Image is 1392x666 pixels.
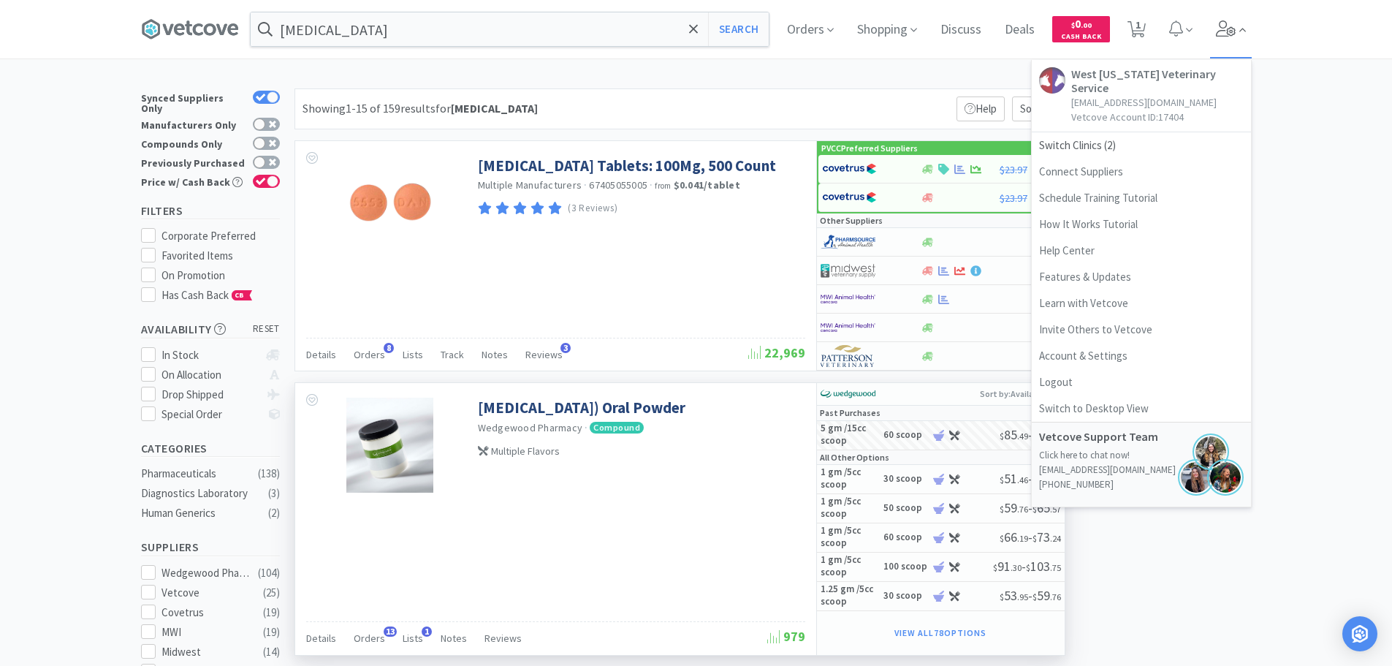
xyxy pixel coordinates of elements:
[1000,533,1004,544] span: $
[232,291,247,300] span: CB
[820,450,889,464] p: All Other Options
[1000,529,1028,545] span: 66
[161,604,252,621] div: Covetrus
[767,628,805,645] span: 979
[478,398,685,417] a: [MEDICAL_DATA]) Oral Powder
[161,288,253,302] span: Has Cash Back
[748,344,805,361] span: 22,969
[821,317,875,338] img: f6b2451649754179b5b4e0c70c3f7cb0_2.png
[161,406,259,423] div: Special Order
[1026,558,1061,575] span: 103
[980,383,1061,404] p: Sort by: Availability
[585,421,587,434] span: ·
[883,531,927,544] h6: 60 scoop
[1032,132,1251,159] span: Switch Clinics ( 2 )
[822,186,877,208] img: 77fca1acd8b6420a9015268ca798ef17_1.png
[354,632,385,645] span: Orders
[354,348,385,361] span: Orders
[820,213,883,227] p: Other Suppliers
[1032,238,1251,264] a: Help Center
[258,564,280,582] div: ( 104 )
[384,627,397,637] span: 13
[141,465,259,483] div: Pharmaceuticals
[1000,474,1004,485] span: $
[258,465,280,483] div: ( 138 )
[263,643,280,661] div: ( 14 )
[1017,591,1028,602] span: . 95
[1071,67,1244,95] h5: West [US_STATE] Veterinary Service
[1032,264,1251,290] a: Features & Updates
[821,288,875,310] img: f6b2451649754179b5b4e0c70c3f7cb0_2.png
[161,247,280,265] div: Favorited Items
[821,141,918,155] p: PVCC Preferred Suppliers
[1032,533,1037,544] span: $
[883,561,927,573] h6: 100 scoop
[1050,533,1061,544] span: . 24
[1000,431,1004,442] span: $
[268,485,280,502] div: ( 3 )
[1032,369,1251,396] a: Logout
[478,178,582,192] a: Multiple Manufacturers
[141,91,246,113] div: Synced Suppliers Only
[655,181,671,191] span: from
[1000,192,1027,205] span: $23.97
[253,322,280,337] span: reset
[1000,163,1027,176] span: $23.97
[821,525,879,550] h5: 1 gm /5cc scoop
[161,643,252,661] div: Midwest
[821,423,879,447] h5: 5 gm /15cc scoop
[1032,211,1251,238] a: How It Works Tutorial
[821,496,879,521] h5: 1 gm /5cc scoop
[1032,529,1061,545] span: 73
[141,118,246,130] div: Manufacturers Only
[1017,474,1028,485] span: . 46
[1011,562,1022,573] span: . 30
[161,227,280,245] div: Corporate Preferred
[883,473,927,485] h6: 30 scoop
[1000,426,1061,443] span: -
[1032,60,1251,132] a: West [US_STATE] Veterinary Service[EMAIL_ADDRESS][DOMAIN_NAME]Vetcove Account ID:17404
[441,632,467,645] span: Notes
[1032,591,1037,602] span: $
[1081,20,1092,30] span: . 00
[268,504,280,522] div: ( 2 )
[708,12,769,46] button: Search
[1017,533,1028,544] span: . 19
[141,175,246,187] div: Price w/ Cash Back
[1012,97,1057,121] span: Sort
[1032,159,1251,185] a: Connect Suppliers
[161,584,252,602] div: Vetcove
[589,178,647,192] span: 67405055005
[1032,343,1251,369] a: Account & Settings
[821,345,875,367] img: f5e969b455434c6296c6d81ef179fa71_3.png
[821,260,875,281] img: 4dd14cff54a648ac9e977f0c5da9bc2e_5.png
[403,632,423,645] span: Lists
[263,624,280,641] div: ( 19 )
[1039,477,1244,492] p: [PHONE_NUMBER]
[887,623,993,643] button: View all78Options
[478,443,802,459] div: Multiple Flavors
[1032,185,1251,211] a: Schedule Training Tutorial
[1207,459,1244,496] img: jennifer.png
[303,99,538,118] div: Showing 1-15 of 159 results
[478,156,776,175] a: [MEDICAL_DATA] Tablets: 100Mg, 500 Count
[1026,562,1030,573] span: $
[161,386,259,404] div: Drop Shipped
[1000,529,1061,545] span: -
[436,101,538,116] span: for
[1122,25,1152,38] a: 1
[568,201,617,216] p: (3 Reviews)
[478,421,583,434] a: Wedgewood Pharmacy
[1032,290,1251,317] a: Learn with Vetcove
[650,178,653,192] span: ·
[1000,591,1004,602] span: $
[821,554,879,579] h5: 1 gm /5cc scoop
[384,343,394,353] span: 8
[993,558,1022,575] span: 91
[1017,504,1028,515] span: . 76
[306,632,336,645] span: Details
[956,97,1005,121] p: Help
[346,398,433,493] img: 84b2fd41be484003b06cf2738c021095_611621.jpeg
[1071,20,1075,30] span: $
[1071,17,1092,31] span: 0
